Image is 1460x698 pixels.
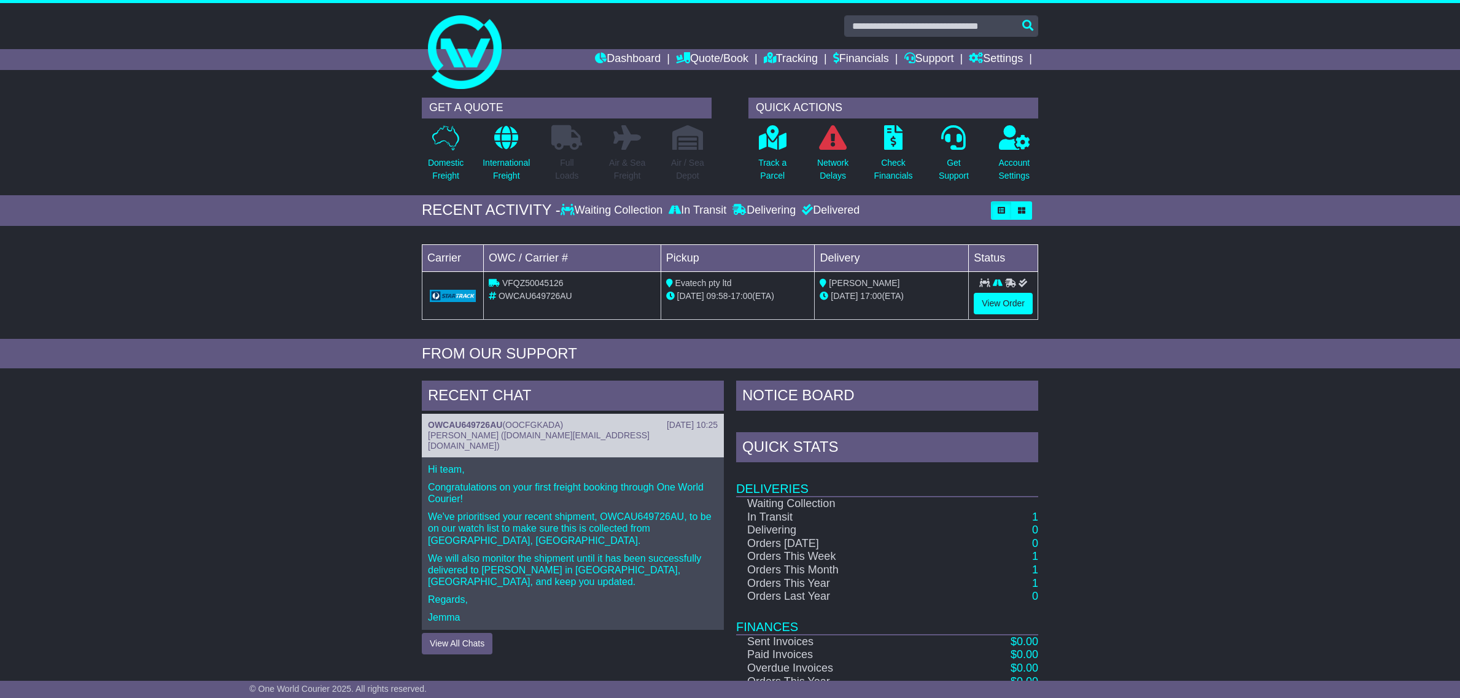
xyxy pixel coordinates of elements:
p: Air / Sea Depot [671,157,704,182]
td: Orders This Week [736,550,955,564]
p: Congratulations on your first freight booking through One World Courier! [428,481,718,505]
a: 0 [1032,524,1038,536]
div: QUICK ACTIONS [748,98,1038,118]
p: Air & Sea Freight [609,157,645,182]
div: Waiting Collection [561,204,666,217]
p: Get Support [939,157,969,182]
span: [PERSON_NAME] [829,278,899,288]
span: © One World Courier 2025. All rights reserved. [249,684,427,694]
a: 1 [1032,550,1038,562]
a: DomesticFreight [427,125,464,189]
a: Track aParcel [758,125,787,189]
td: Orders [DATE] [736,537,955,551]
p: International Freight [483,157,530,182]
a: View Order [974,293,1033,314]
a: Tracking [764,49,818,70]
a: 1 [1032,564,1038,576]
a: Settings [969,49,1023,70]
a: $0.00 [1011,648,1038,661]
p: Track a Parcel [758,157,786,182]
p: Full Loads [551,157,582,182]
p: Check Financials [874,157,913,182]
td: Sent Invoices [736,635,955,649]
span: 0.00 [1017,648,1038,661]
td: Deliveries [736,465,1038,497]
p: Hi team, [428,463,718,475]
div: ( ) [428,420,718,430]
td: Paid Invoices [736,648,955,662]
div: NOTICE BOARD [736,381,1038,414]
div: FROM OUR SUPPORT [422,345,1038,363]
div: In Transit [666,204,729,217]
td: OWC / Carrier # [484,244,661,271]
td: Delivering [736,524,955,537]
a: Quote/Book [676,49,748,70]
div: RECENT CHAT [422,381,724,414]
a: 0 [1032,590,1038,602]
a: $0.00 [1011,635,1038,648]
a: 1 [1032,511,1038,523]
td: Delivery [815,244,969,271]
span: [DATE] [831,291,858,301]
div: RECENT ACTIVITY - [422,201,561,219]
span: VFQZ50045126 [502,278,564,288]
td: Carrier [422,244,484,271]
td: In Transit [736,511,955,524]
span: 0.00 [1017,635,1038,648]
img: GetCarrierServiceLogo [430,290,476,302]
div: [DATE] 10:25 [667,420,718,430]
span: [DATE] [677,291,704,301]
a: NetworkDelays [817,125,849,189]
span: 0.00 [1017,675,1038,688]
a: $0.00 [1011,675,1038,688]
p: We've prioritised your recent shipment, OWCAU649726AU, to be on our watch list to make sure this ... [428,511,718,546]
div: Quick Stats [736,432,1038,465]
td: Orders This Month [736,564,955,577]
p: Account Settings [999,157,1030,182]
a: $0.00 [1011,662,1038,674]
span: OOCFGKADA [505,420,560,430]
div: (ETA) [820,290,963,303]
p: Jemma [428,611,718,623]
div: - (ETA) [666,290,810,303]
button: View All Chats [422,633,492,654]
span: 0.00 [1017,662,1038,674]
a: 0 [1032,537,1038,549]
a: GetSupport [938,125,969,189]
p: Regards, [428,594,718,605]
span: OWCAU649726AU [499,291,572,301]
p: Domestic Freight [428,157,464,182]
span: 17:00 [860,291,882,301]
span: [PERSON_NAME] ([DOMAIN_NAME][EMAIL_ADDRESS][DOMAIN_NAME]) [428,430,650,451]
div: GET A QUOTE [422,98,712,118]
a: CheckFinancials [874,125,914,189]
td: Orders This Year [736,675,955,689]
a: 1 [1032,577,1038,589]
a: OWCAU649726AU [428,420,502,430]
span: Evatech pty ltd [675,278,732,288]
td: Pickup [661,244,815,271]
td: Orders Last Year [736,590,955,603]
a: Dashboard [595,49,661,70]
td: Orders This Year [736,577,955,591]
div: Delivered [799,204,860,217]
a: Financials [833,49,889,70]
td: Waiting Collection [736,497,955,511]
td: Overdue Invoices [736,662,955,675]
span: 17:00 [731,291,752,301]
p: Network Delays [817,157,848,182]
td: Status [969,244,1038,271]
div: Delivering [729,204,799,217]
a: AccountSettings [998,125,1031,189]
a: InternationalFreight [482,125,530,189]
p: We will also monitor the shipment until it has been successfully delivered to [PERSON_NAME] in [G... [428,553,718,588]
a: Support [904,49,954,70]
td: Finances [736,603,1038,635]
span: 09:58 [707,291,728,301]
